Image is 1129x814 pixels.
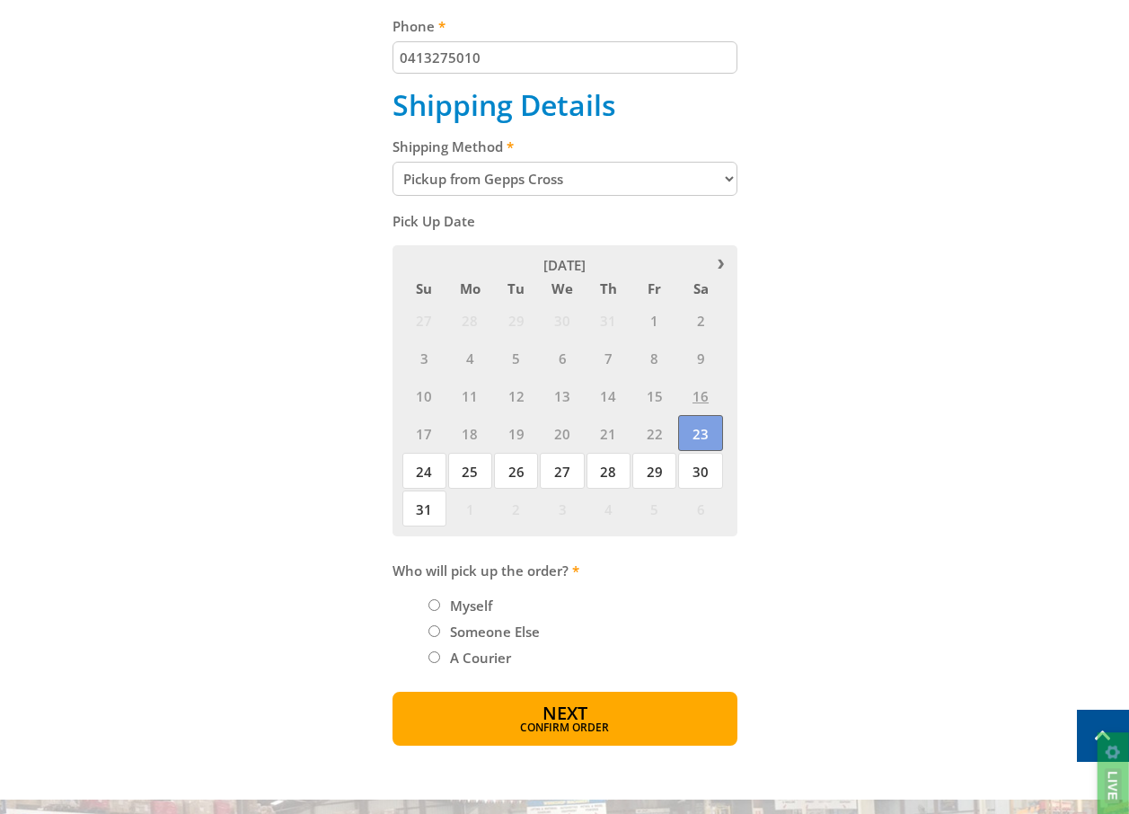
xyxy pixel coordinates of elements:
span: Mo [448,277,492,300]
span: 22 [632,415,676,451]
span: 17 [402,415,446,451]
h2: Shipping Details [393,88,737,122]
span: 15 [632,377,676,413]
span: 1 [448,491,492,526]
span: 3 [540,491,584,526]
span: 28 [587,453,631,489]
section: Better navigator - Live page [1098,732,1129,814]
span: 31 [587,302,631,338]
span: 8 [632,340,676,376]
span: 4 [448,340,492,376]
span: 2 [494,491,538,526]
span: 29 [494,302,538,338]
label: Pick Up Date [393,210,737,232]
span: Tu [494,277,538,300]
span: Sa [678,277,722,300]
label: Someone Else [444,616,546,647]
span: [DATE] [543,256,586,274]
input: Please select who will pick up the order. [428,651,440,663]
span: 24 [402,453,446,489]
input: Please select who will pick up the order. [428,625,440,637]
span: Live [1105,768,1122,803]
span: 31 [402,491,446,526]
span: 3 [402,340,446,376]
input: Please enter your telephone number. [393,41,737,74]
span: 21 [587,415,631,451]
label: Who will pick up the order? [393,560,737,581]
span: Next [542,701,587,725]
span: We [540,277,584,300]
span: 4 [587,491,631,526]
span: 20 [540,415,584,451]
span: 11 [448,377,492,413]
span: 2 [678,302,722,338]
span: 27 [402,302,446,338]
span: 23 [678,415,722,451]
button: Next Confirm order [393,692,737,746]
label: Phone [393,15,737,37]
span: Fr [632,277,676,300]
span: 7 [587,340,631,376]
span: 28 [448,302,492,338]
span: 29 [632,453,676,489]
span: 6 [678,491,722,526]
span: 9 [678,340,722,376]
span: Su [402,277,446,300]
span: 16 [678,377,722,413]
span: 5 [494,340,538,376]
span: 12 [494,377,538,413]
span: 18 [448,415,492,451]
span: 30 [540,302,584,338]
label: Myself [444,590,498,621]
span: 5 [632,491,676,526]
span: 6 [540,340,584,376]
span: 14 [587,377,631,413]
span: 10 [402,377,446,413]
select: Please select a shipping method. [393,162,737,196]
button: Tool menu [1098,732,1129,814]
span: Th [587,277,631,300]
span: 19 [494,415,538,451]
input: Please select who will pick up the order. [428,599,440,611]
span: 25 [448,453,492,489]
label: Shipping Method [393,136,737,157]
span: 1 [632,302,676,338]
label: A Courier [444,642,517,673]
span: Confirm order [431,722,699,733]
span: 30 [678,453,722,489]
span: 13 [540,377,584,413]
span: 26 [494,453,538,489]
span: 27 [540,453,584,489]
